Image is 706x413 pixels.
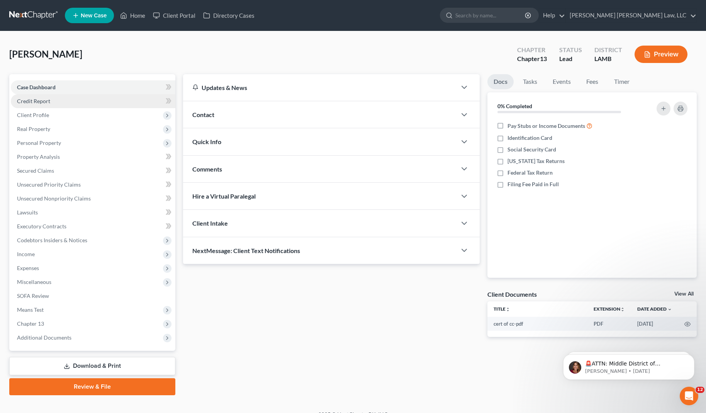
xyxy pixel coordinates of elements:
[9,378,175,395] a: Review & File
[507,169,553,177] span: Federal Tax Return
[17,139,61,146] span: Personal Property
[17,112,49,118] span: Client Profile
[81,13,107,19] span: New Case
[199,8,258,22] a: Directory Cases
[192,83,447,92] div: Updates & News
[580,74,605,89] a: Fees
[17,265,39,271] span: Expenses
[192,192,256,200] span: Hire a Virtual Paralegal
[17,279,51,285] span: Miscellaneous
[517,54,547,63] div: Chapter
[17,153,60,160] span: Property Analysis
[620,307,625,312] i: unfold_more
[11,219,175,233] a: Executory Contracts
[116,8,149,22] a: Home
[17,167,54,174] span: Secured Claims
[17,181,81,188] span: Unsecured Priority Claims
[192,165,222,173] span: Comments
[517,74,543,89] a: Tasks
[487,317,588,331] td: cert of cc-pdf
[17,306,44,313] span: Means Test
[9,357,175,375] a: Download & Print
[540,55,547,62] span: 13
[17,84,56,90] span: Case Dashboard
[11,150,175,164] a: Property Analysis
[517,46,547,54] div: Chapter
[507,122,585,130] span: Pay Stubs or Income Documents
[11,178,175,192] a: Unsecured Priority Claims
[11,80,175,94] a: Case Dashboard
[17,223,66,229] span: Executory Contracts
[559,54,582,63] div: Lead
[559,46,582,54] div: Status
[17,334,71,341] span: Additional Documents
[552,338,706,392] iframe: Intercom notifications message
[11,164,175,178] a: Secured Claims
[674,291,694,297] a: View All
[11,94,175,108] a: Credit Report
[192,219,228,227] span: Client Intake
[455,8,526,22] input: Search by name...
[506,307,510,312] i: unfold_more
[696,387,704,393] span: 12
[507,134,552,142] span: Identification Card
[494,306,510,312] a: Titleunfold_more
[17,195,91,202] span: Unsecured Nonpriority Claims
[507,157,565,165] span: [US_STATE] Tax Returns
[17,320,44,327] span: Chapter 13
[17,237,87,243] span: Codebtors Insiders & Notices
[507,146,556,153] span: Social Security Card
[17,126,50,132] span: Real Property
[192,138,221,145] span: Quick Info
[594,306,625,312] a: Extensionunfold_more
[635,46,687,63] button: Preview
[587,317,631,331] td: PDF
[507,180,559,188] span: Filing Fee Paid in Full
[11,192,175,206] a: Unsecured Nonpriority Claims
[487,74,514,89] a: Docs
[17,292,49,299] span: SOFA Review
[680,387,698,405] iframe: Intercom live chat
[192,247,300,254] span: NextMessage: Client Text Notifications
[9,48,82,59] span: [PERSON_NAME]
[637,306,672,312] a: Date Added expand_more
[608,74,636,89] a: Timer
[667,307,672,312] i: expand_more
[566,8,696,22] a: [PERSON_NAME] [PERSON_NAME] Law, LLC
[594,46,622,54] div: District
[11,289,175,303] a: SOFA Review
[17,251,35,257] span: Income
[497,103,532,109] strong: 0% Completed
[594,54,622,63] div: LAMB
[17,98,50,104] span: Credit Report
[149,8,199,22] a: Client Portal
[192,111,214,118] span: Contact
[11,206,175,219] a: Lawsuits
[546,74,577,89] a: Events
[487,290,537,298] div: Client Documents
[17,209,38,216] span: Lawsuits
[539,8,565,22] a: Help
[631,317,678,331] td: [DATE]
